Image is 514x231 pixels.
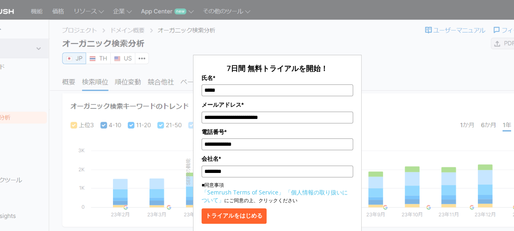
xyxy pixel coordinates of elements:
p: ■同意事項 にご同意の上、クリックください [202,181,353,204]
label: 電話番号* [202,127,353,136]
span: 7日間 無料トライアルを開始！ [227,63,328,73]
button: トライアルをはじめる [202,208,267,224]
a: 「個人情報の取り扱いについて」 [202,188,348,204]
a: 「Semrush Terms of Service」 [202,188,284,196]
label: メールアドレス* [202,100,353,109]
